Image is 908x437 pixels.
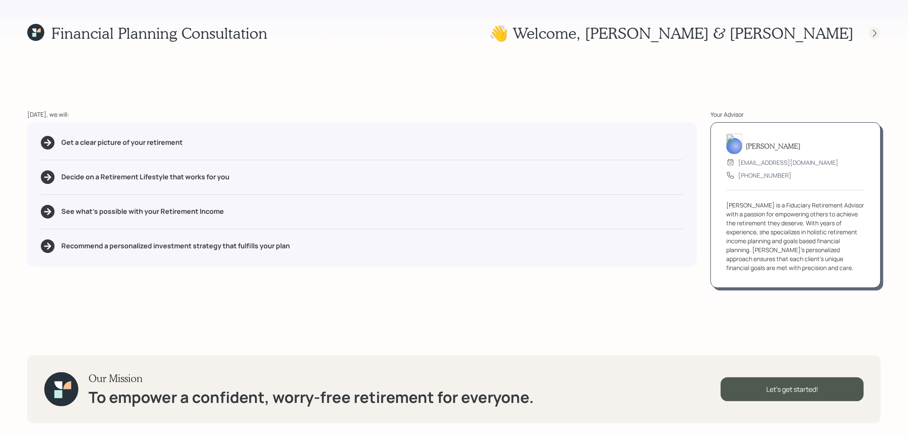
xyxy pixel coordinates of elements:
[746,142,800,150] h5: [PERSON_NAME]
[27,110,697,119] div: [DATE], we will:
[61,173,229,181] h5: Decide on a Retirement Lifestyle that works for you
[61,207,224,216] h5: See what's possible with your Retirement Income
[738,171,791,180] div: [PHONE_NUMBER]
[89,388,534,406] h1: To empower a confident, worry-free retirement for everyone.
[726,201,865,272] div: [PERSON_NAME] is a Fiduciary Retirement Advisor with a passion for empowering others to achieve t...
[738,158,838,167] div: [EMAIL_ADDRESS][DOMAIN_NAME]
[89,372,534,385] h3: Our Mission
[61,138,183,147] h5: Get a clear picture of your retirement
[721,377,864,401] div: Let's get started!
[710,110,881,119] div: Your Advisor
[726,134,742,154] img: treva-nostdahl-headshot.png
[51,24,267,42] h1: Financial Planning Consultation
[61,242,290,250] h5: Recommend a personalized investment strategy that fulfills your plan
[489,24,854,42] h1: 👋 Welcome , [PERSON_NAME] & [PERSON_NAME]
